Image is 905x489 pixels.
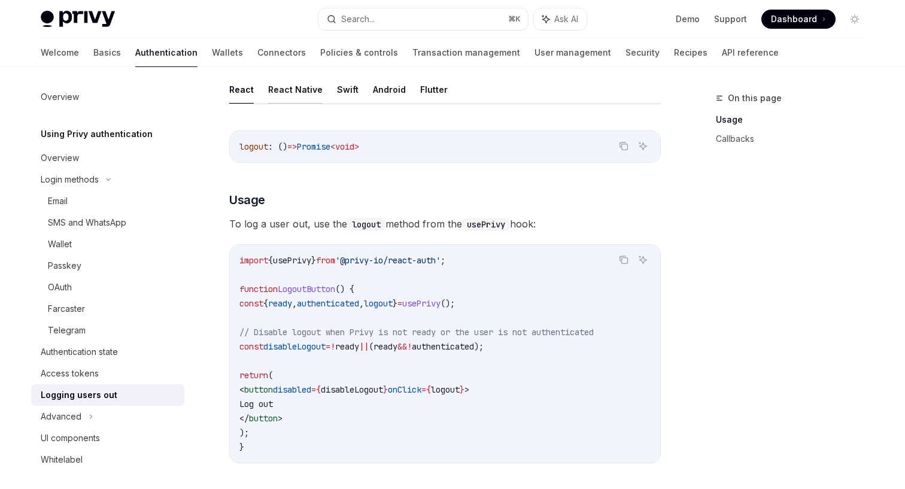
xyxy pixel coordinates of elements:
[722,38,779,67] a: API reference
[48,259,81,273] div: Passkey
[244,384,273,395] span: button
[31,86,184,108] a: Overview
[412,38,520,67] a: Transaction management
[335,141,354,152] span: void
[337,75,359,104] button: Swift
[31,449,184,470] a: Whitelabel
[341,12,375,26] div: Search...
[239,399,273,409] span: Log out
[229,192,265,208] span: Usage
[297,298,359,309] span: authenticated
[635,252,651,268] button: Ask AI
[330,341,335,352] span: !
[263,298,268,309] span: {
[31,190,184,212] a: Email
[354,141,359,152] span: >
[335,255,441,266] span: '@privy-io/react-auth'
[464,384,469,395] span: >
[273,384,311,395] span: disabled
[674,38,707,67] a: Recipes
[364,298,393,309] span: logout
[616,138,631,154] button: Copy the contents from the code block
[239,284,278,294] span: function
[239,427,249,438] span: );
[431,384,460,395] span: logout
[239,255,268,266] span: import
[48,194,68,208] div: Email
[441,255,445,266] span: ;
[239,141,268,152] span: logout
[311,384,316,395] span: =
[625,38,660,67] a: Security
[31,277,184,298] a: OAuth
[359,341,369,352] span: ||
[320,38,398,67] a: Policies & controls
[31,384,184,406] a: Logging users out
[229,75,254,104] button: React
[239,413,249,424] span: </
[287,141,297,152] span: =>
[41,409,81,424] div: Advanced
[268,75,323,104] button: React Native
[412,341,474,352] span: authenticated
[330,141,335,152] span: <
[41,151,79,165] div: Overview
[508,14,521,24] span: ⌘ K
[321,384,383,395] span: disableLogout
[31,341,184,363] a: Authentication state
[474,341,484,352] span: );
[31,212,184,233] a: SMS and WhatsApp
[426,384,431,395] span: {
[326,341,330,352] span: =
[347,218,385,231] code: logout
[239,370,268,381] span: return
[420,75,448,104] button: Flutter
[135,38,198,67] a: Authentication
[616,252,631,268] button: Copy the contents from the code block
[393,298,397,309] span: }
[48,237,72,251] div: Wallet
[48,280,72,294] div: OAuth
[407,341,412,352] span: !
[41,366,99,381] div: Access tokens
[41,38,79,67] a: Welcome
[335,284,354,294] span: () {
[716,110,874,129] a: Usage
[212,38,243,67] a: Wallets
[268,255,273,266] span: {
[41,127,153,141] h5: Using Privy authentication
[297,141,330,152] span: Promise
[845,10,864,29] button: Toggle dark mode
[41,388,117,402] div: Logging users out
[397,298,402,309] span: =
[31,147,184,169] a: Overview
[278,284,335,294] span: LogoutButton
[239,341,263,352] span: const
[441,298,455,309] span: ();
[359,298,364,309] span: ,
[460,384,464,395] span: }
[257,38,306,67] a: Connectors
[716,129,874,148] a: Callbacks
[292,298,297,309] span: ,
[268,370,273,381] span: (
[714,13,747,25] a: Support
[263,341,326,352] span: disableLogout
[48,215,126,230] div: SMS and WhatsApp
[316,255,335,266] span: from
[41,172,99,187] div: Login methods
[239,442,244,452] span: }
[268,298,292,309] span: ready
[48,302,85,316] div: Farcaster
[31,363,184,384] a: Access tokens
[31,255,184,277] a: Passkey
[93,38,121,67] a: Basics
[771,13,817,25] span: Dashboard
[676,13,700,25] a: Demo
[239,327,594,338] span: // Disable logout when Privy is not ready or the user is not authenticated
[421,384,426,395] span: =
[249,413,278,424] span: button
[229,215,661,232] span: To log a user out, use the method from the hook:
[48,323,86,338] div: Telegram
[554,13,578,25] span: Ask AI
